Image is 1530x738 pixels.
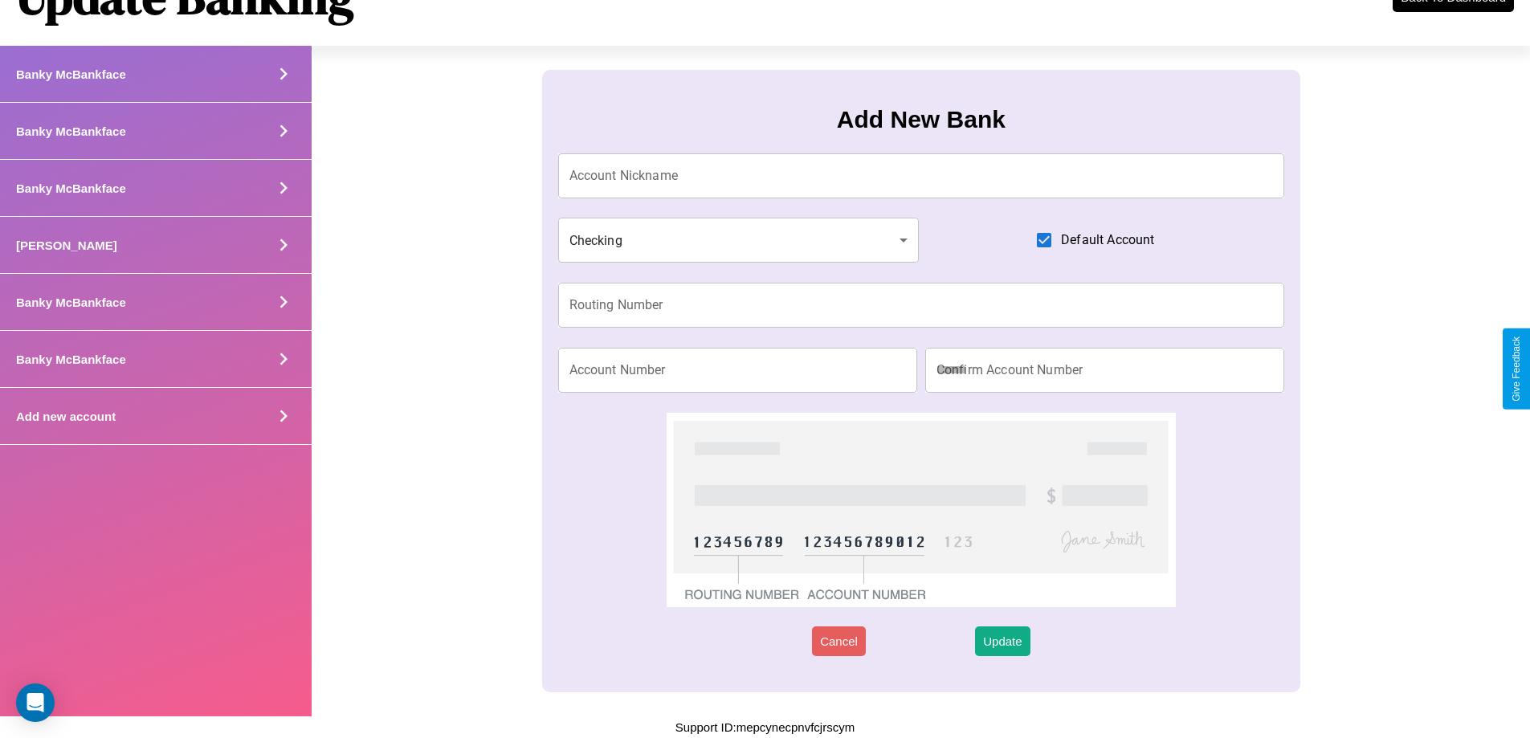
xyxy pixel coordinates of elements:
[812,626,866,656] button: Cancel
[16,67,126,81] h4: Banky McBankface
[16,239,117,252] h4: [PERSON_NAME]
[16,683,55,722] div: Open Intercom Messenger
[837,106,1006,133] h3: Add New Bank
[975,626,1030,656] button: Update
[16,353,126,366] h4: Banky McBankface
[16,296,126,309] h4: Banky McBankface
[16,410,116,423] h4: Add new account
[675,716,855,738] p: Support ID: mepcynecpnvfcjrscym
[16,181,126,195] h4: Banky McBankface
[1061,230,1154,250] span: Default Account
[1511,336,1522,402] div: Give Feedback
[667,413,1175,607] img: check
[16,124,126,138] h4: Banky McBankface
[558,218,920,263] div: Checking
